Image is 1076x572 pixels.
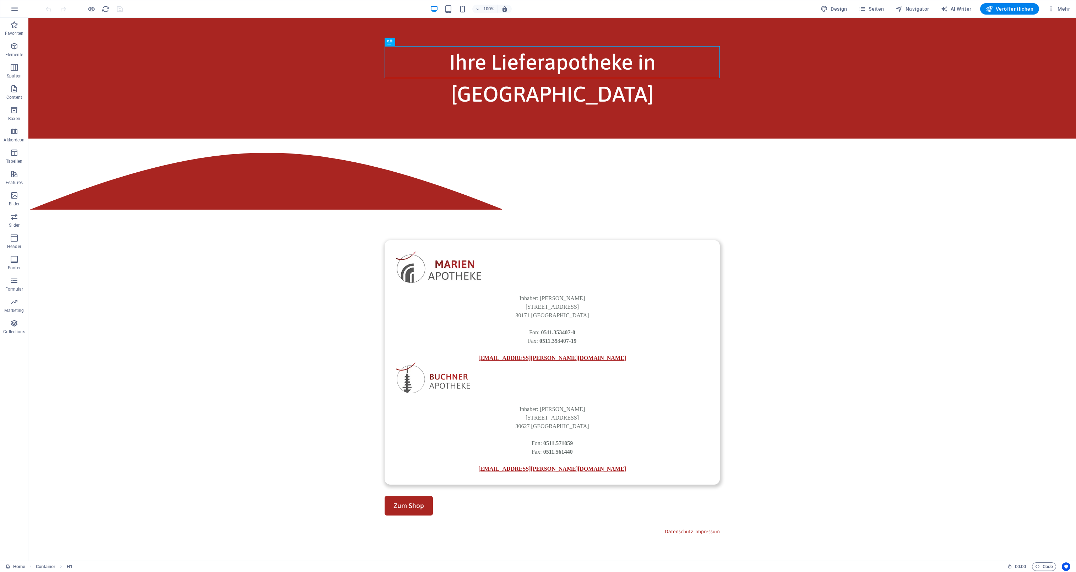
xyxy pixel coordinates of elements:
p: Favoriten [5,31,23,36]
h6: 100% [483,5,494,13]
p: Elemente [5,52,23,58]
span: : [1020,564,1021,569]
p: Content [6,95,22,100]
button: Design [818,3,850,15]
button: AI Writer [938,3,974,15]
span: Code [1035,562,1053,571]
div: Design (Strg+Alt+Y) [818,3,850,15]
button: Mehr [1045,3,1073,15]
h6: Session-Zeit [1007,562,1026,571]
p: Footer [8,265,21,271]
p: Tabellen [6,158,22,164]
button: reload [101,5,110,13]
span: Design [821,5,847,12]
button: 100% [472,5,498,13]
span: Veröffentlichen [986,5,1033,12]
span: Seiten [859,5,884,12]
button: Usercentrics [1062,562,1070,571]
p: Features [6,180,23,185]
nav: breadcrumb [36,562,72,571]
span: 00 00 [1015,562,1026,571]
p: Slider [9,222,20,228]
p: Spalten [7,73,22,79]
i: Seite neu laden [102,5,110,13]
p: Marketing [4,308,24,313]
span: Klick zum Auswählen. Doppelklick zum Bearbeiten [36,562,56,571]
span: Navigator [896,5,929,12]
p: Akkordeon [4,137,25,143]
span: Mehr [1048,5,1070,12]
p: Bilder [9,201,20,207]
button: Code [1032,562,1056,571]
p: Header [7,244,21,249]
p: Collections [3,329,25,335]
button: Navigator [893,3,932,15]
button: Klicke hier, um den Vorschau-Modus zu verlassen [87,5,96,13]
i: Bei Größenänderung Zoomstufe automatisch an das gewählte Gerät anpassen. [501,6,508,12]
span: Klick zum Auswählen. Doppelklick zum Bearbeiten [67,562,72,571]
span: AI Writer [941,5,972,12]
p: Boxen [8,116,20,122]
p: Formular [5,286,23,292]
button: Veröffentlichen [980,3,1039,15]
button: Seiten [856,3,887,15]
a: Klick, um Auswahl aufzuheben. Doppelklick öffnet Seitenverwaltung [6,562,25,571]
